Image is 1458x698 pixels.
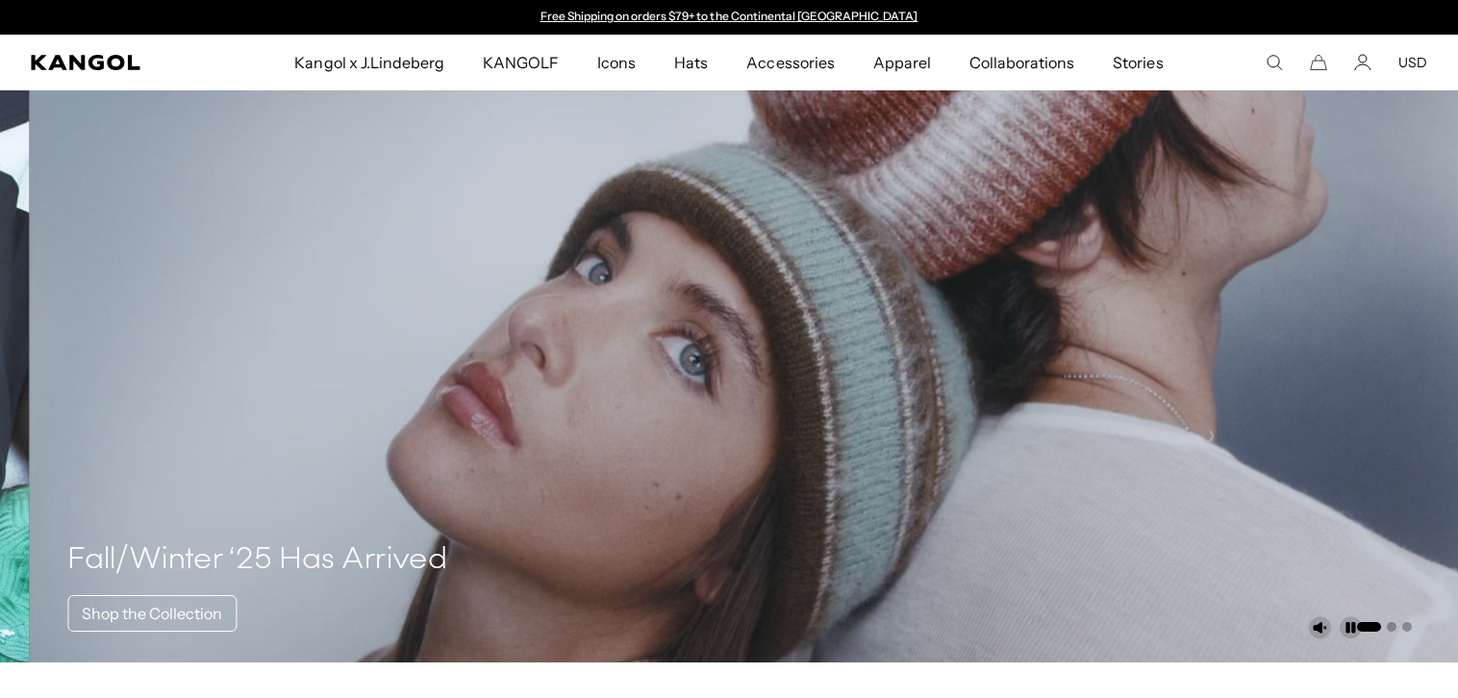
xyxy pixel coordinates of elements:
[531,10,927,25] slideshow-component: Announcement bar
[1354,54,1371,71] a: Account
[674,35,708,90] span: Hats
[1113,35,1163,90] span: Stories
[540,9,918,23] a: Free Shipping on orders $79+ to the Continental [GEOGRAPHIC_DATA]
[464,35,578,90] a: KANGOLF
[578,35,655,90] a: Icons
[1398,54,1427,71] button: USD
[1310,54,1327,71] button: Cart
[67,541,447,580] h4: Fall/Winter ‘25 Has Arrived
[1339,616,1362,639] button: Pause
[1266,54,1283,71] summary: Search here
[950,35,1093,90] a: Collaborations
[873,35,931,90] span: Apparel
[483,35,559,90] span: KANGOLF
[854,35,950,90] a: Apparel
[294,35,444,90] span: Kangol x J.Lindeberg
[969,35,1074,90] span: Collaborations
[746,35,834,90] span: Accessories
[1355,618,1412,634] ul: Select a slide to show
[531,10,927,25] div: Announcement
[1387,622,1396,632] button: Go to slide 2
[727,35,853,90] a: Accessories
[597,35,636,90] span: Icons
[1308,616,1331,639] button: Unmute
[1402,622,1412,632] button: Go to slide 3
[1093,35,1182,90] a: Stories
[531,10,927,25] div: 1 of 2
[1357,622,1381,632] button: Go to slide 1
[275,35,464,90] a: Kangol x J.Lindeberg
[655,35,727,90] a: Hats
[31,55,194,70] a: Kangol
[67,595,237,632] a: Shop the Collection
